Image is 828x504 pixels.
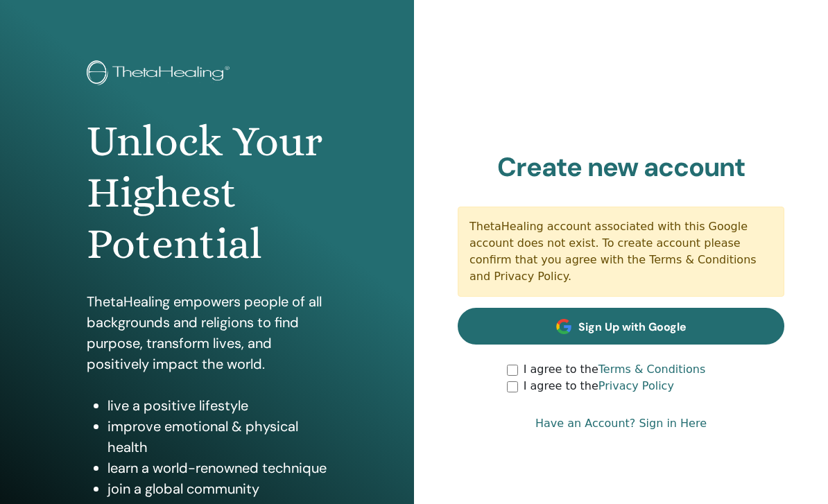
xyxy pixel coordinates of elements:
[535,415,707,432] a: Have an Account? Sign in Here
[578,320,687,334] span: Sign Up with Google
[107,458,328,478] li: learn a world-renowned technique
[598,363,705,376] a: Terms & Conditions
[458,308,784,345] a: Sign Up with Google
[524,361,706,378] label: I agree to the
[458,207,784,297] div: ThetaHealing account associated with this Google account does not exist. To create account please...
[87,291,328,374] p: ThetaHealing empowers people of all backgrounds and religions to find purpose, transform lives, a...
[87,116,328,270] h1: Unlock Your Highest Potential
[107,478,328,499] li: join a global community
[107,416,328,458] li: improve emotional & physical health
[107,395,328,416] li: live a positive lifestyle
[524,378,674,394] label: I agree to the
[458,152,784,184] h2: Create new account
[598,379,674,392] a: Privacy Policy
